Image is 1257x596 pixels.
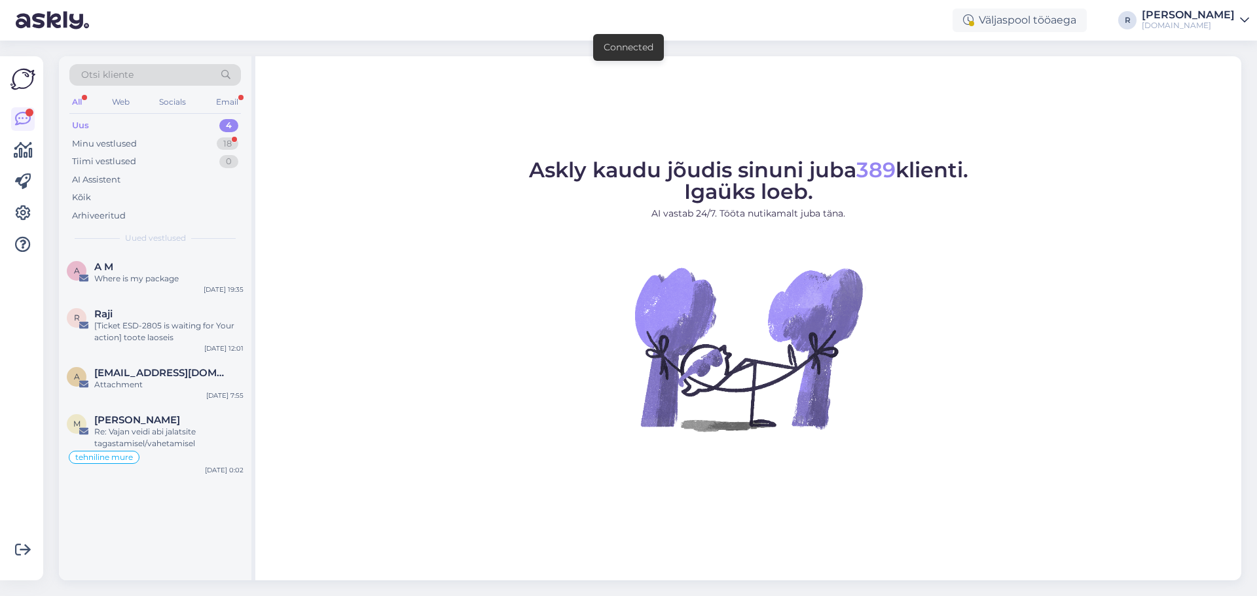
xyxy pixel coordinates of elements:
div: Tiimi vestlused [72,155,136,168]
div: Arhiveeritud [72,209,126,222]
span: Mai Triin Puström [94,414,180,426]
span: tehniline mure [75,453,133,461]
span: a [74,372,80,381]
span: Askly kaudu jõudis sinuni juba klienti. Igaüks loeb. [529,157,968,204]
img: Askly Logo [10,67,35,92]
div: [DOMAIN_NAME] [1142,20,1235,31]
div: Where is my package [94,273,244,285]
span: alshaibiconsults@gmail.com [94,367,230,379]
div: Uus [72,119,89,132]
div: [PERSON_NAME] [1142,10,1235,20]
div: 18 [217,137,238,150]
div: Minu vestlused [72,137,137,150]
div: Kõik [72,191,91,204]
div: Email [213,94,241,111]
img: No Chat active [630,231,866,466]
div: Connected [604,41,653,54]
span: Otsi kliente [81,68,134,82]
div: Väljaspool tööaega [953,9,1087,32]
div: Web [109,94,132,111]
span: A M [94,261,113,273]
div: Attachment [94,379,244,391]
span: M [73,419,81,429]
span: A [74,266,80,275]
span: Uued vestlused [125,232,186,244]
div: [DATE] 7:55 [206,391,244,400]
div: [DATE] 19:35 [204,285,244,294]
div: R [1118,11,1137,29]
div: [DATE] 12:01 [204,343,244,353]
div: All [69,94,84,111]
span: 389 [856,157,896,183]
div: Re: Vajan veidi abi jalatsite tagastamisel/vahetamisel [94,426,244,449]
div: 0 [219,155,238,168]
p: AI vastab 24/7. Tööta nutikamalt juba täna. [529,207,968,220]
div: Socials [156,94,189,111]
a: [PERSON_NAME][DOMAIN_NAME] [1142,10,1249,31]
div: 4 [219,119,238,132]
div: [DATE] 0:02 [205,465,244,475]
div: [Ticket ESD-2805 is waiting for Your action] toote laoseis [94,320,244,343]
div: AI Assistent [72,173,120,186]
span: Raji [94,308,113,320]
span: R [74,313,80,323]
